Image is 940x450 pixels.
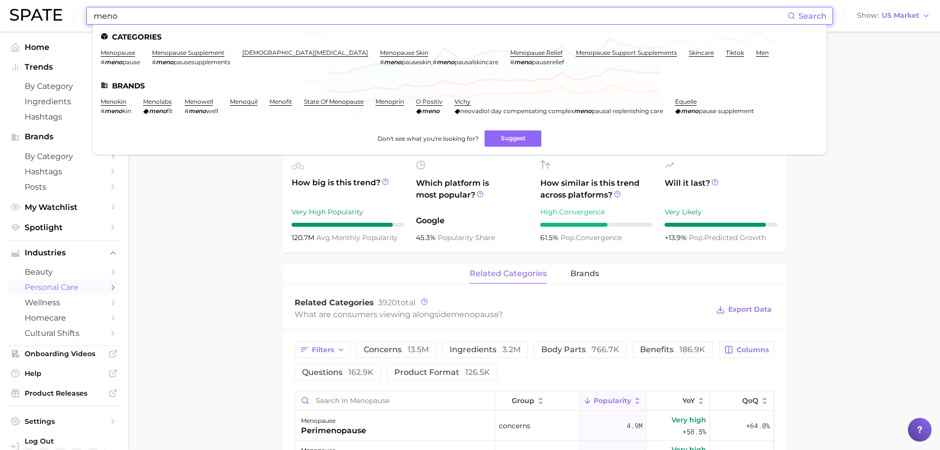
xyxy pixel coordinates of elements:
span: +58.5% [682,426,706,438]
abbr: average [316,233,332,242]
em: meno [574,107,592,115]
span: # [380,58,384,66]
span: 3920 [378,298,397,307]
a: Onboarding Videos [8,346,120,361]
span: menopause [451,310,498,319]
span: 13.5m [408,345,429,354]
span: product format [394,368,490,376]
div: What are consumers viewing alongside ? [295,308,709,321]
span: well [206,107,218,115]
a: homecare [8,310,120,326]
span: Ingredients [25,97,104,106]
button: Columns [719,341,774,358]
span: cultural shifts [25,328,104,338]
span: concerns [499,420,530,432]
div: 6 / 10 [540,223,653,227]
a: Help [8,366,120,381]
em: meno [149,107,167,115]
span: Product Releases [25,389,104,398]
a: menopause supplement [152,49,225,56]
span: related categories [470,269,547,278]
span: pause [122,58,140,66]
a: by Category [8,79,120,94]
a: Ingredients [8,94,120,109]
a: personal care [8,280,120,295]
span: by Category [25,82,104,91]
span: Filters [312,346,334,354]
span: Don't see what you're looking for? [377,135,479,142]
span: beauty [25,267,104,277]
span: # [185,107,188,115]
span: monthly popularity [316,233,398,242]
span: 3.2m [502,345,521,354]
span: Industries [25,248,104,257]
div: High Convergence [540,206,653,218]
em: meno [422,107,440,115]
button: YoY [646,391,710,410]
div: , [380,58,498,66]
span: pausal replenishing care [592,107,663,115]
span: Google [416,215,528,227]
span: Will it last? [665,177,777,201]
em: meno [156,58,174,66]
span: US Market [882,13,919,18]
a: menokin [101,98,126,105]
a: menoquil [230,98,258,105]
a: skincare [689,49,714,56]
a: Home [8,40,120,55]
a: menopause relief [510,49,563,56]
button: ShowUS Market [855,9,933,22]
a: menoprin [376,98,404,105]
a: menolabs [143,98,172,105]
span: Which platform is most popular? [416,177,528,210]
div: menopause [301,415,366,427]
em: meno [681,107,699,115]
a: Hashtags [8,109,120,124]
span: Log Out [25,437,113,446]
button: group [495,391,579,410]
span: # [433,58,437,66]
span: personal care [25,283,104,292]
a: Spotlight [8,220,120,235]
span: Popularity [594,397,631,405]
span: total [378,298,415,307]
em: meno [384,58,402,66]
span: questions [302,368,374,376]
div: 9 / 10 [665,223,777,227]
span: 766.7k [592,345,619,354]
a: menopause skin [380,49,428,56]
input: Search in menopause [295,391,495,410]
span: +13.9% [665,233,689,242]
a: equelle [675,98,697,105]
button: Popularity [579,391,646,410]
a: cultural shifts [8,326,120,341]
span: predicted growth [689,233,766,242]
span: fit [167,107,173,115]
a: tiktok [726,49,744,56]
li: Brands [101,82,819,90]
span: neovadiol day compensating complex [460,107,574,115]
span: # [101,58,105,66]
span: # [101,107,105,115]
img: SPATE [10,9,62,21]
span: Onboarding Videos [25,349,104,358]
span: pauserelief [532,58,564,66]
button: Filters [295,341,350,358]
span: by Category [25,152,104,161]
span: Spotlight [25,223,104,232]
span: Trends [25,63,104,72]
a: o positiv [416,98,443,105]
a: Posts [8,179,120,195]
span: pauseskin [402,58,431,66]
span: ingredients [450,346,521,354]
span: 120.7m [292,233,316,242]
div: 9 / 10 [292,223,404,227]
a: wellness [8,295,120,310]
div: Very Likely [665,206,777,218]
a: menofit [269,98,292,105]
span: Posts [25,182,104,192]
span: Settings [25,417,104,426]
span: How similar is this trend across platforms? [540,177,653,201]
span: Home [25,42,104,52]
span: QoQ [742,397,758,405]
